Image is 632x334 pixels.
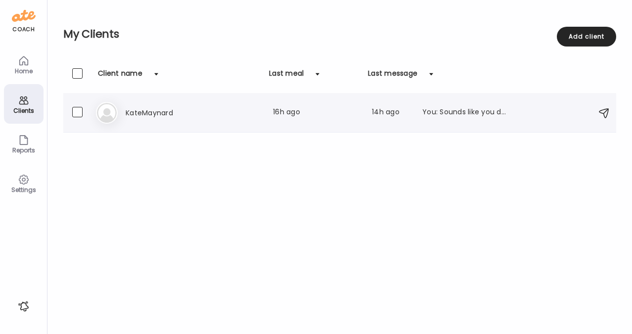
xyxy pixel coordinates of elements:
h3: KateMaynard [126,107,213,119]
img: ate [12,8,36,24]
div: coach [12,25,35,34]
div: Settings [6,187,42,193]
div: Reports [6,147,42,153]
div: Last meal [269,68,304,84]
div: Clients [6,107,42,114]
div: Add client [557,27,616,47]
div: Home [6,68,42,74]
div: Last message [368,68,417,84]
div: Client name [98,68,142,84]
h2: My Clients [63,27,616,42]
div: You: Sounds like you definitely are on 'game' [PERSON_NAME]. Nice work. [422,107,509,119]
div: 16h ago [273,107,360,119]
div: 14h ago [372,107,410,119]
